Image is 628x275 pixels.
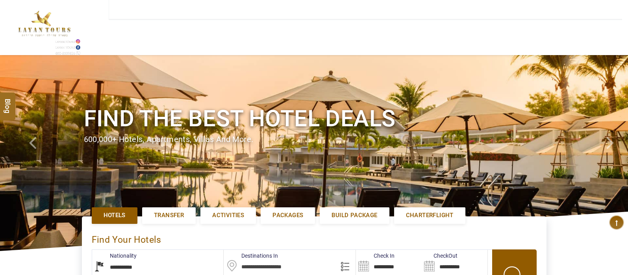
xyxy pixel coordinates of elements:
img: The Royal Line Holidays [6,4,82,57]
span: Activities [212,211,244,220]
span: Blog [3,98,13,105]
div: Find Your Hotels [92,226,537,249]
a: Transfer [142,207,196,223]
label: CheckOut [422,252,458,260]
span: Packages [272,211,303,220]
a: Activities [200,207,256,223]
h1: Find the best hotel deals [84,104,545,133]
span: Transfer [154,211,184,220]
label: Nationality [92,252,137,260]
span: Build Package [332,211,377,220]
div: 600,000+ hotels, apartments, villas and more. [84,134,545,145]
span: Hotels [104,211,126,220]
a: Charterflight [394,207,465,223]
a: Hotels [92,207,137,223]
label: Destinations In [224,252,278,260]
a: Build Package [320,207,389,223]
span: Charterflight [406,211,454,220]
label: Check In [356,252,395,260]
a: Packages [261,207,315,223]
